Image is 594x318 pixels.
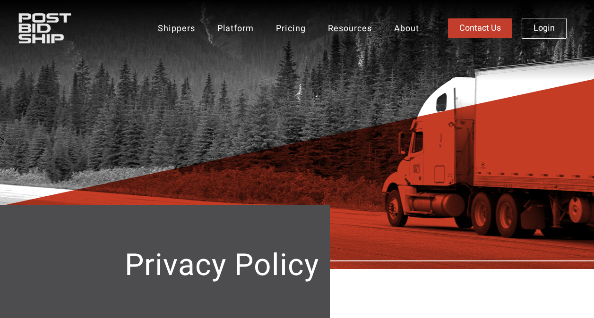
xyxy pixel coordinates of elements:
a: Login [522,18,567,39]
img: PostBidShip [18,13,101,43]
a: Contact Us [448,18,512,38]
span: Privacy Policy [125,248,319,284]
span: Login [534,24,555,33]
a: Resources [318,17,382,40]
span: Contact Us [459,24,501,33]
a: About [384,17,429,40]
a: Shippers [148,17,205,40]
a: Platform [207,17,264,40]
a: Pricing [266,17,316,40]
